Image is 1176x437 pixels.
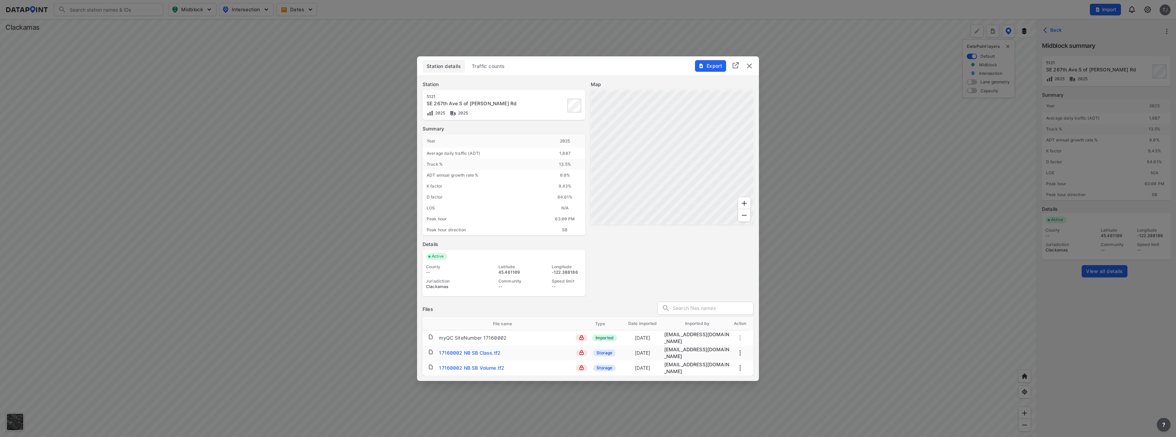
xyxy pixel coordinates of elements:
[545,214,585,224] div: 03:00 PM
[456,110,468,115] span: 2025
[545,224,585,235] div: SB
[439,365,504,371] div: 17160002 NB SB Volume.tf2
[423,214,545,224] div: Peak hour
[439,350,500,356] div: 17160002 NB SB Class.tf2
[579,350,584,355] img: lock_close.8fab59a9.svg
[545,192,585,203] div: 64.61%
[427,100,531,107] div: SE 267th Ave S of SE Stone Rd
[426,264,475,270] div: County
[423,192,545,203] div: D factor
[545,203,585,214] div: N/A
[745,62,753,70] button: delete
[621,317,664,330] th: Date imported
[664,346,731,360] div: adm_ckm@data-point.io
[429,253,447,260] span: Active
[427,110,433,117] img: Volume count
[736,364,744,372] button: more
[439,334,506,341] div: myQC SiteNumber 17160002
[552,278,582,284] div: Speed limit
[498,264,529,270] div: Latitude
[621,331,664,344] td: [DATE]
[1157,418,1171,432] button: more
[1161,421,1166,429] span: ?
[423,60,753,73] div: basic tabs example
[595,321,614,327] span: Type
[423,306,433,313] h3: Files
[745,62,753,70] img: close.efbf2170.svg
[621,361,664,374] td: [DATE]
[738,197,751,210] div: Zoom In
[552,284,582,289] div: --
[426,278,475,284] div: Jurisdiction
[664,361,731,375] div: adm_ckm@data-point.io
[545,159,585,170] div: 13.5 %
[423,203,545,214] div: LOS
[695,60,726,72] button: Export
[472,63,505,70] span: Traffic counts
[673,303,753,314] input: Search files names
[740,211,748,219] svg: Zoom Out
[552,264,582,270] div: Longitude
[664,331,731,345] div: migration@data-point.io
[552,270,582,275] div: -122.388186
[427,63,461,70] span: Station details
[423,148,545,159] div: Average daily traffic (ADT)
[423,241,585,248] label: Details
[545,148,585,159] div: 1,887
[738,209,751,222] div: Zoom Out
[493,321,521,327] span: File name
[579,335,584,340] img: lock_close.8fab59a9.svg
[593,365,616,371] span: Storage
[592,334,617,341] span: Imported
[428,364,433,370] img: file.af1f9d02.svg
[498,270,529,275] div: 45.461109
[498,278,529,284] div: Community
[621,346,664,359] td: [DATE]
[732,61,740,69] img: full_screen.b7bf9a36.svg
[423,170,545,181] div: ADT annual growth rate %
[450,110,456,117] img: Vehicle class
[545,170,585,181] div: 0.0 %
[545,134,585,148] div: 2025
[579,365,584,370] img: lock_close.8fab59a9.svg
[593,350,616,356] span: Storage
[545,181,585,192] div: 9.43%
[423,181,545,192] div: K factor
[426,270,475,275] div: --
[423,159,545,170] div: Truck %
[428,334,433,340] img: file.af1f9d02.svg
[423,125,585,132] label: Summary
[427,94,531,99] div: 5121
[428,349,433,355] img: file.af1f9d02.svg
[736,349,744,357] button: more
[433,110,445,115] span: 2025
[426,284,475,289] div: Clackamas
[591,81,753,88] label: Map
[423,224,545,235] div: Peak hour direction
[698,63,704,69] img: File%20-%20Download.70cf71cd.svg
[740,199,748,207] svg: Zoom In
[699,63,722,69] span: Export
[498,284,529,289] div: --
[730,317,750,330] th: Action
[664,317,731,330] th: Imported by
[423,81,585,88] label: Station
[423,134,545,148] div: Year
